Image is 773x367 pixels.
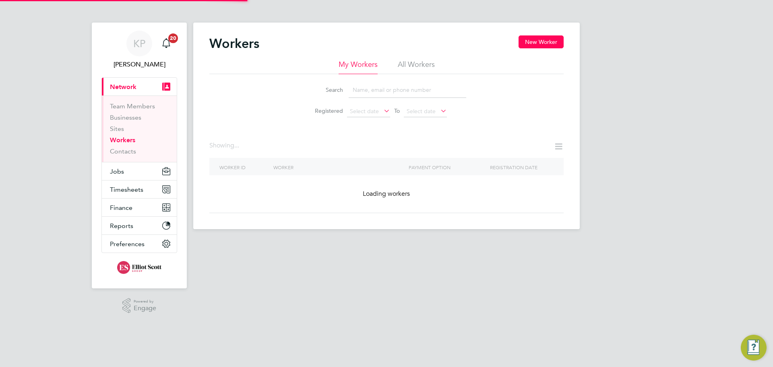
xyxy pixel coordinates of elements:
span: Engage [134,305,156,312]
button: Preferences [102,235,177,253]
a: Sites [110,125,124,133]
a: Team Members [110,102,155,110]
button: Network [102,78,177,95]
a: Businesses [110,114,141,121]
li: All Workers [398,60,435,74]
li: My Workers [339,60,378,74]
a: Powered byEngage [122,298,157,313]
label: Search [307,86,343,93]
button: Timesheets [102,180,177,198]
span: Timesheets [110,186,143,193]
span: Network [110,83,136,91]
span: Powered by [134,298,156,305]
a: Go to home page [101,261,177,274]
span: 20 [168,33,178,43]
span: Jobs [110,168,124,175]
span: Kimberley Phillips [101,60,177,69]
span: To [392,106,402,116]
img: elliotscottgroup-logo-retina.png [117,261,161,274]
a: KP[PERSON_NAME] [101,31,177,69]
label: Registered [307,107,343,114]
button: Jobs [102,162,177,180]
div: Showing [209,141,241,150]
button: Reports [102,217,177,234]
a: 20 [158,31,174,56]
span: ... [234,141,239,149]
nav: Main navigation [92,23,187,288]
span: Select date [407,108,436,115]
span: KP [133,38,145,49]
button: Engage Resource Center [741,335,767,361]
a: Workers [110,136,135,144]
span: Finance [110,204,132,211]
div: Network [102,95,177,162]
h2: Workers [209,35,259,52]
span: Preferences [110,240,145,248]
a: Contacts [110,147,136,155]
input: Name, email or phone number [349,82,466,98]
span: Select date [350,108,379,115]
button: New Worker [519,35,564,48]
button: Finance [102,199,177,216]
span: Reports [110,222,133,230]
